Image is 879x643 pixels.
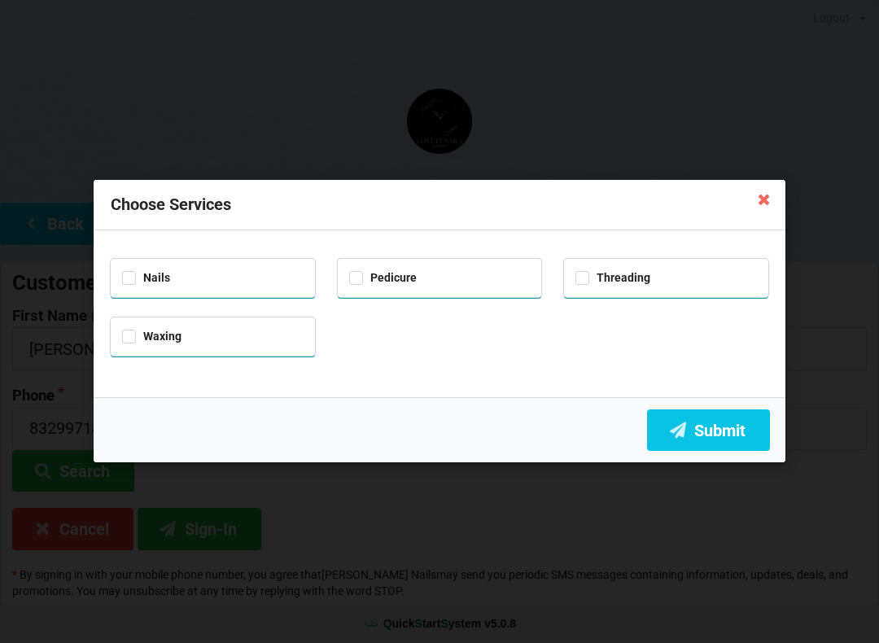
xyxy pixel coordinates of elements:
[349,271,417,285] label: Pedicure
[122,271,170,285] label: Nails
[647,409,770,451] button: Submit
[94,180,785,230] div: Choose Services
[575,271,650,285] label: Threading
[122,330,181,343] label: Waxing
